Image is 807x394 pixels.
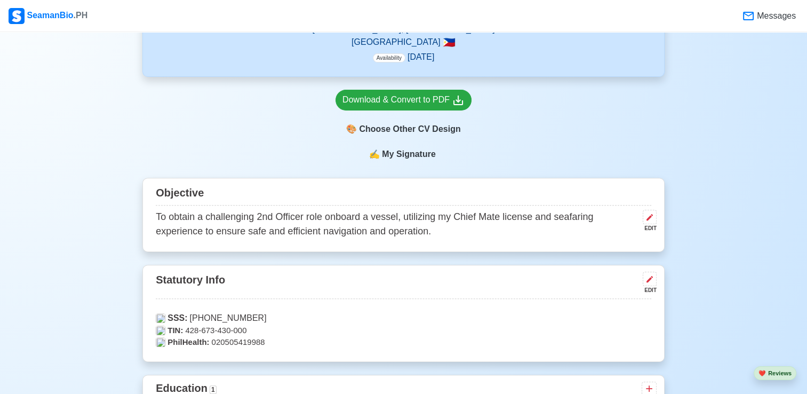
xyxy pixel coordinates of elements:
[156,336,651,349] p: 020505419988
[335,119,472,139] div: Choose Other CV Design
[638,286,657,294] div: EDIT
[443,37,456,48] span: 🇵🇭
[210,385,217,394] span: 1
[9,8,87,24] div: SeamanBio
[342,93,465,107] div: Download & Convert to PDF
[9,8,25,24] img: Logo
[638,224,657,232] div: EDIT
[156,382,207,394] span: Education
[755,10,796,22] span: Messages
[156,270,651,299] div: Statutory Info
[373,53,405,62] span: Availability
[335,90,472,111] a: Download & Convert to PDF
[167,336,209,349] span: PhilHealth:
[156,210,638,239] p: To obtain a challenging 2nd Officer role onboard a vessel, utilizing my Chief Mate license and se...
[369,148,380,161] span: sign
[74,11,88,20] span: .PH
[380,148,437,161] span: My Signature
[156,36,651,49] p: [GEOGRAPHIC_DATA]
[156,312,651,325] p: [PHONE_NUMBER]
[346,123,357,136] span: paint
[167,312,187,325] span: SSS:
[758,370,766,376] span: heart
[167,325,183,337] span: TIN:
[156,183,651,206] div: Objective
[373,51,434,64] p: [DATE]
[156,325,651,337] p: 428-673-430-000
[754,366,796,381] button: heartReviews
